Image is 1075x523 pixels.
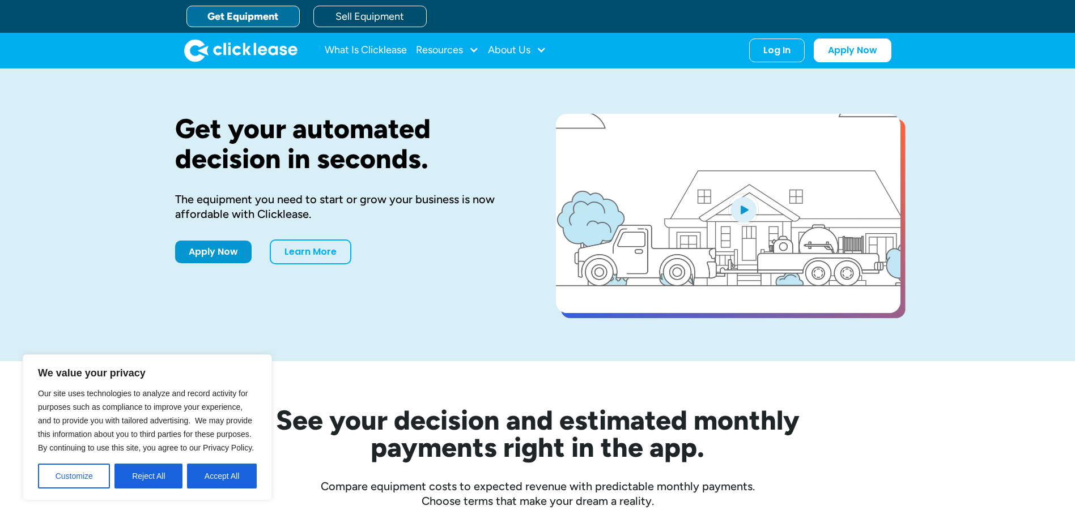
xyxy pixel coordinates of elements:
span: Our site uses technologies to analyze and record activity for purposes such as compliance to impr... [38,389,254,452]
img: Blue play button logo on a light blue circular background [728,194,759,225]
button: Customize [38,464,110,488]
div: About Us [488,39,546,62]
div: Log In [763,45,791,56]
h2: See your decision and estimated monthly payments right in the app. [220,406,855,461]
a: Get Equipment [186,6,300,27]
a: Learn More [270,239,351,264]
div: Resources [416,39,479,62]
p: We value your privacy [38,366,257,380]
img: Clicklease logo [184,39,298,62]
a: open lightbox [556,114,900,313]
div: Compare equipment costs to expected revenue with predictable monthly payments. Choose terms that ... [175,479,900,508]
div: The equipment you need to start or grow your business is now affordable with Clicklease. [175,192,520,221]
a: home [184,39,298,62]
a: Apply Now [814,38,891,62]
h1: Get your automated decision in seconds. [175,114,520,174]
button: Accept All [187,464,257,488]
a: Apply Now [175,241,252,263]
a: Sell Equipment [313,6,427,27]
button: Reject All [114,464,182,488]
a: What Is Clicklease [325,39,407,62]
div: We value your privacy [23,354,272,500]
